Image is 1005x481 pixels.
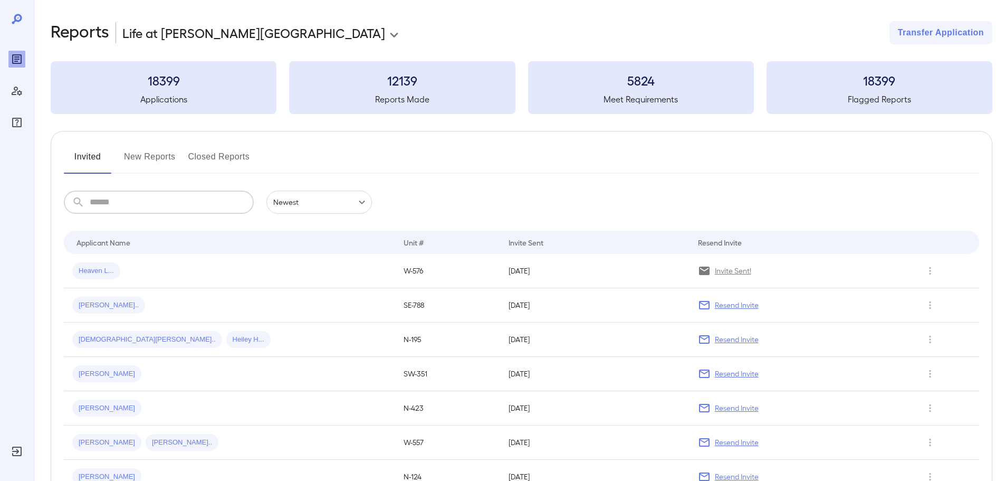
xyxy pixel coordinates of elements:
td: [DATE] [500,323,689,357]
div: Unit # [404,236,424,249]
td: W-557 [395,426,500,460]
div: Manage Users [8,82,25,99]
button: Row Actions [922,297,939,314]
button: Closed Reports [188,148,250,174]
p: Life at [PERSON_NAME][GEOGRAPHIC_DATA] [122,24,385,41]
div: Invite Sent [509,236,543,249]
span: [PERSON_NAME] [72,438,141,448]
span: [PERSON_NAME].. [72,300,145,310]
td: [DATE] [500,357,689,391]
p: Resend Invite [715,300,759,310]
h5: Meet Requirements [528,93,754,106]
td: [DATE] [500,391,689,426]
td: [DATE] [500,426,689,460]
span: [PERSON_NAME] [72,369,141,379]
span: [PERSON_NAME] [72,403,141,413]
div: Resend Invite [698,236,742,249]
h3: 12139 [289,72,515,89]
h3: 18399 [767,72,992,89]
span: [DEMOGRAPHIC_DATA][PERSON_NAME].. [72,335,222,345]
p: Resend Invite [715,403,759,413]
td: W-576 [395,254,500,288]
button: Row Actions [922,434,939,451]
button: Row Actions [922,331,939,348]
span: [PERSON_NAME].. [146,438,218,448]
button: Invited [64,148,111,174]
p: Resend Invite [715,334,759,345]
button: Row Actions [922,262,939,279]
h2: Reports [51,21,109,44]
h5: Flagged Reports [767,93,992,106]
div: FAQ [8,114,25,131]
h5: Applications [51,93,276,106]
td: [DATE] [500,254,689,288]
button: New Reports [124,148,176,174]
button: Row Actions [922,365,939,382]
td: N-423 [395,391,500,426]
td: [DATE] [500,288,689,323]
p: Resend Invite [715,437,759,448]
span: Heaven L... [72,266,120,276]
div: Log Out [8,443,25,460]
button: Transfer Application [889,21,992,44]
div: Newest [266,191,372,214]
div: Reports [8,51,25,68]
td: N-195 [395,323,500,357]
p: Invite Sent! [715,266,751,276]
td: SE-788 [395,288,500,323]
h3: 5824 [528,72,754,89]
span: Heiley H... [226,335,271,345]
div: Applicant Name [76,236,130,249]
summary: 18399Applications12139Reports Made5824Meet Requirements18399Flagged Reports [51,61,992,114]
button: Row Actions [922,400,939,417]
h3: 18399 [51,72,276,89]
h5: Reports Made [289,93,515,106]
td: SW-351 [395,357,500,391]
p: Resend Invite [715,369,759,379]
